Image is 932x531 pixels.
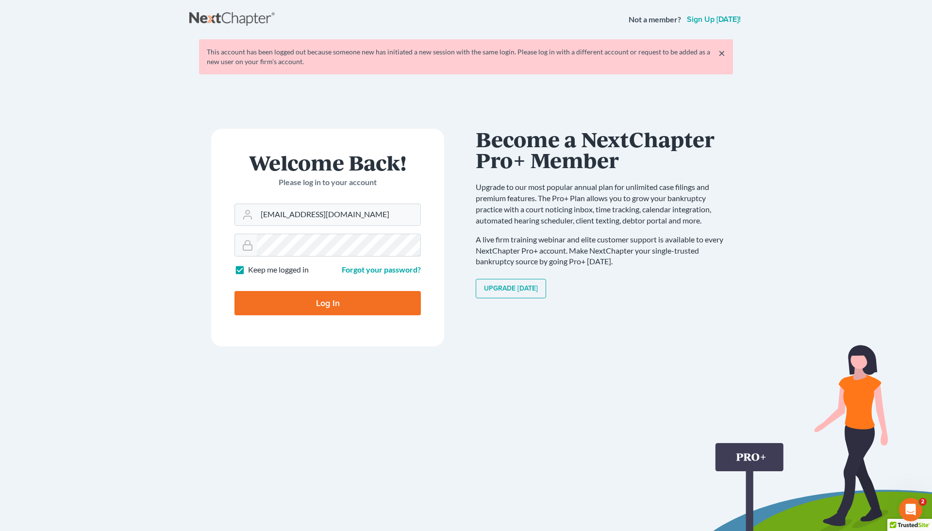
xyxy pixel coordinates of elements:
a: × [718,47,725,59]
a: Upgrade [DATE] [476,279,546,298]
span: 2 [919,498,927,506]
p: Upgrade to our most popular annual plan for unlimited case filings and premium features. The Pro+... [476,182,733,226]
input: Log In [234,291,421,315]
a: Forgot your password? [342,265,421,274]
div: This account has been logged out because someone new has initiated a new session with the same lo... [207,47,725,67]
h1: Become a NextChapter Pro+ Member [476,129,733,170]
input: Email Address [257,204,420,225]
label: Keep me logged in [248,264,309,275]
a: Sign up [DATE]! [685,16,743,23]
p: Please log in to your account [234,177,421,188]
iframe: Intercom live chat [899,498,922,521]
h1: Welcome Back! [234,152,421,173]
p: A live firm training webinar and elite customer support is available to every NextChapter Pro+ ac... [476,234,733,268]
strong: Not a member? [629,14,681,25]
